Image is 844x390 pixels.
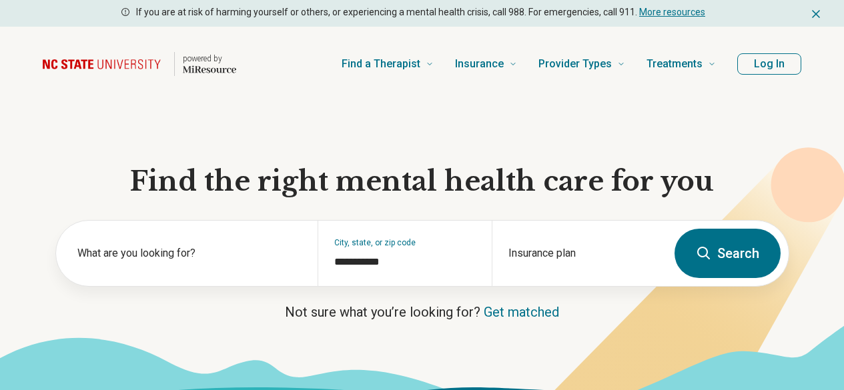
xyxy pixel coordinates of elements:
[538,37,625,91] a: Provider Types
[136,5,705,19] p: If you are at risk of harming yourself or others, or experiencing a mental health crisis, call 98...
[43,43,236,85] a: Home page
[647,37,716,91] a: Treatments
[455,37,517,91] a: Insurance
[675,229,781,278] button: Search
[77,245,302,261] label: What are you looking for?
[342,55,420,73] span: Find a Therapist
[183,53,236,64] p: powered by
[809,5,823,21] button: Dismiss
[455,55,504,73] span: Insurance
[538,55,612,73] span: Provider Types
[55,164,789,199] h1: Find the right mental health care for you
[639,7,705,17] a: More resources
[55,303,789,321] p: Not sure what you’re looking for?
[737,53,801,75] button: Log In
[342,37,434,91] a: Find a Therapist
[647,55,703,73] span: Treatments
[484,304,559,320] a: Get matched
